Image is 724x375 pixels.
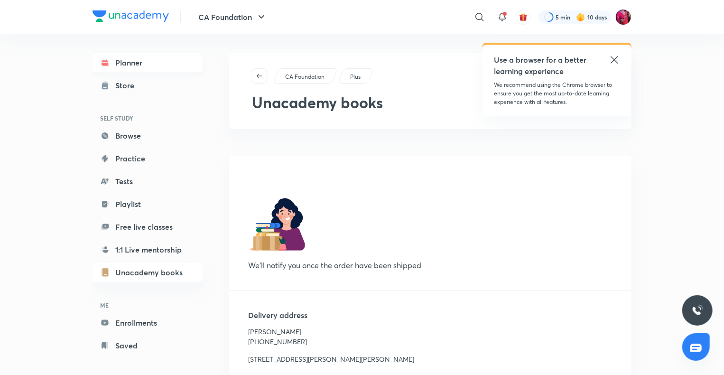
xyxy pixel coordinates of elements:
[93,149,203,168] a: Practice
[350,73,361,81] p: Plus
[284,73,326,81] a: CA Foundation
[248,337,613,347] p: [PHONE_NUMBER]
[692,305,703,316] img: ttu
[93,10,169,24] a: Company Logo
[248,260,495,271] h5: We’ll notify you once the order have been shipped
[93,126,203,145] a: Browse
[516,9,531,25] button: avatar
[93,195,203,214] a: Playlist
[615,9,631,25] img: Anushka Gupta
[93,217,203,236] a: Free live classes
[93,172,203,191] a: Tests
[576,12,585,22] img: streak
[252,91,609,114] h2: Unacademy books
[349,73,362,81] a: Plus
[248,354,613,364] p: [STREET_ADDRESS][PERSON_NAME][PERSON_NAME]
[285,73,325,81] p: CA Foundation
[93,53,203,72] a: Planner
[93,10,169,22] img: Company Logo
[93,313,203,332] a: Enrollments
[248,194,305,251] img: -
[193,8,273,27] button: CA Foundation
[248,327,613,337] p: [PERSON_NAME]
[93,240,203,259] a: 1:1 Live mentorship
[93,76,203,95] a: Store
[93,297,203,313] h6: ME
[519,13,528,21] img: avatar
[494,54,588,77] h5: Use a browser for a better learning experience
[494,81,620,106] p: We recommend using the Chrome browser to ensure you get the most up-to-date learning experience w...
[93,110,203,126] h6: SELF STUDY
[93,336,203,355] a: Saved
[93,263,203,282] a: Unacademy books
[248,309,613,321] h5: Delivery address
[115,80,140,91] div: Store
